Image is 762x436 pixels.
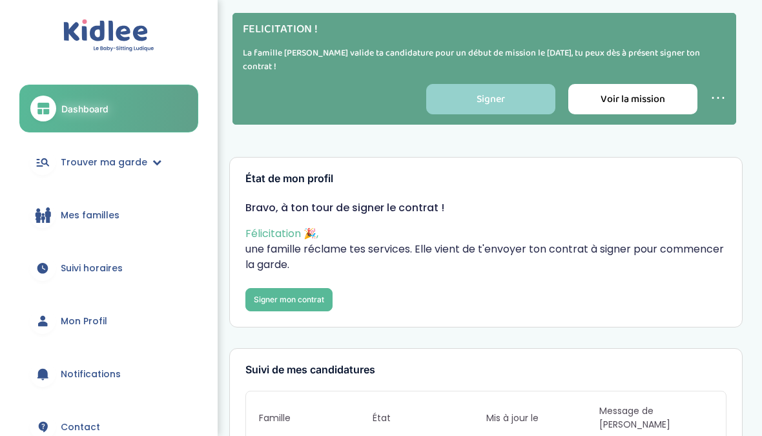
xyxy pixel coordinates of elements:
span: Message de [PERSON_NAME] [599,404,713,431]
a: Suivi horaires [19,245,198,291]
a: Notifications [19,351,198,397]
p: une famille réclame tes services. Elle vient de t'envoyer ton contrat à signer pour commencer la ... [245,226,726,273]
a: Mon Profil [19,298,198,344]
span: Famille [259,411,373,425]
a: Voir la mission [568,84,697,114]
span: Dashboard [61,102,108,116]
a: ⋯ [710,86,726,111]
span: Voir la mission [601,91,665,107]
span: Suivi horaires [61,262,123,275]
span: Trouver ma garde [61,156,147,169]
span: Mes familles [61,209,119,222]
span: Félicitation 🎉, [245,226,318,241]
h4: FELICITATION ! [243,23,726,36]
span: Mis à jour le [486,411,600,425]
span: État [373,411,486,425]
span: Mon Profil [61,315,107,328]
span: Notifications [61,368,121,381]
a: Signer mon contrat [245,288,333,311]
p: Bravo, à ton tour de signer le contrat ! [245,200,726,216]
p: La famille [PERSON_NAME] valide ta candidature pour un début de mission le [DATE], tu peux dès à ... [243,47,726,74]
h3: État de mon profil [245,173,726,185]
a: Signer [426,84,555,114]
a: Dashboard [19,85,198,132]
a: Trouver ma garde [19,139,198,185]
a: Mes familles [19,192,198,238]
span: Contact [61,420,100,434]
img: logo.svg [63,19,154,52]
h3: Suivi de mes candidatures [245,364,726,376]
